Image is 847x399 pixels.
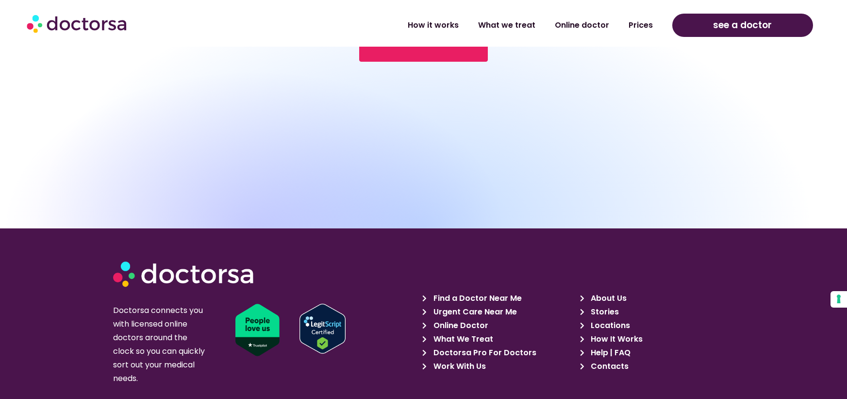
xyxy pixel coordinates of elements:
[431,332,493,346] span: What We Treat
[422,360,574,373] a: Work With Us
[299,304,429,354] a: Verify LegitScript Approval for www.doctorsa.com
[431,360,486,373] span: Work With Us
[580,360,732,373] a: Contacts
[422,305,574,319] a: Urgent Care Near Me
[588,292,627,305] span: About Us
[398,14,468,36] a: How it works
[619,14,663,36] a: Prices
[588,332,643,346] span: How It Works
[830,291,847,308] button: Your consent preferences for tracking technologies
[422,346,574,360] a: Doctorsa Pro For Doctors
[431,346,536,360] span: Doctorsa Pro For Doctors
[588,305,619,319] span: Stories
[672,14,813,37] a: see a doctor
[580,332,732,346] a: How It Works
[588,360,629,373] span: Contacts
[431,292,522,305] span: Find a Doctor Near Me
[220,14,663,36] nav: Menu
[468,14,545,36] a: What we treat
[580,319,732,332] a: Locations
[545,14,619,36] a: Online doctor
[422,292,574,305] a: Find a Doctor Near Me
[113,304,209,385] p: Doctorsa connects you with licensed online doctors around the clock so you can quickly sort out y...
[299,304,346,354] img: Verify Approval for www.doctorsa.com
[588,346,631,360] span: Help | FAQ
[580,292,732,305] a: About Us
[588,319,630,332] span: Locations
[431,305,517,319] span: Urgent Care Near Me
[713,17,772,33] span: see a doctor
[422,319,574,332] a: Online Doctor
[431,319,488,332] span: Online Doctor
[580,346,732,360] a: Help | FAQ
[422,332,574,346] a: What We Treat
[580,305,732,319] a: Stories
